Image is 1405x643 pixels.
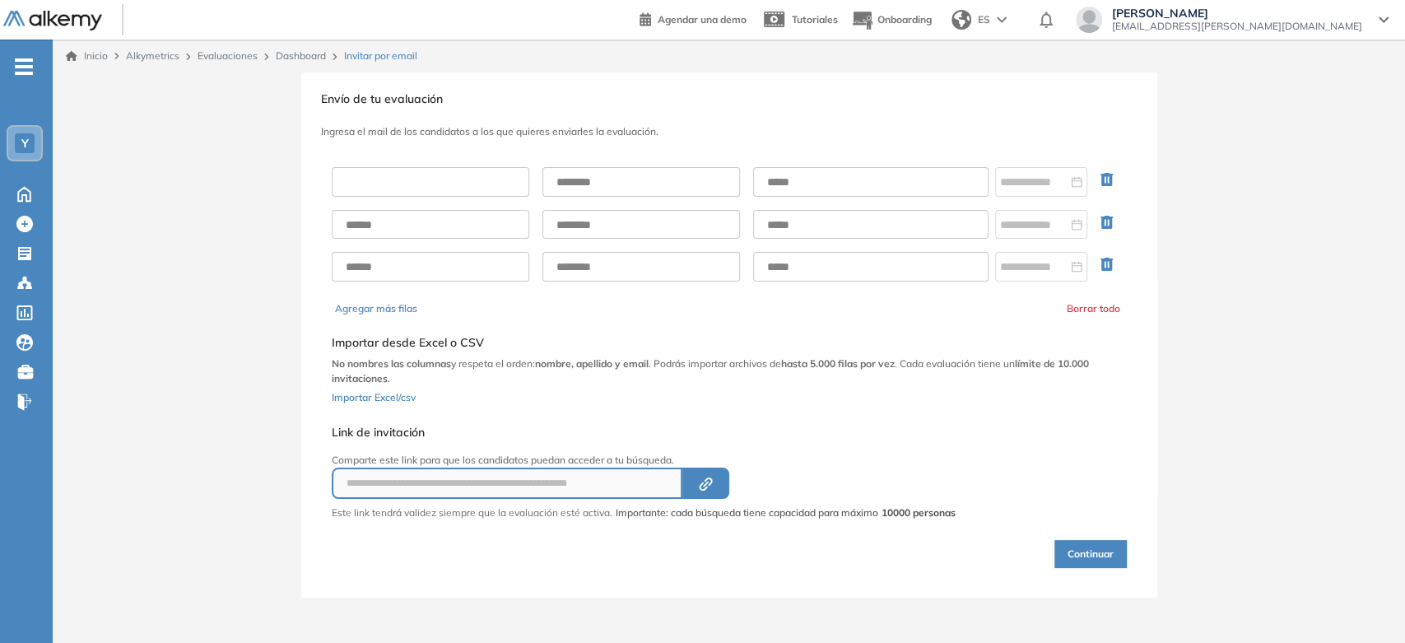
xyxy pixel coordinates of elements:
[332,357,451,370] b: No nombres las columnas
[978,12,990,27] span: ES
[332,453,956,468] p: Comparte este link para que los candidatos puedan acceder a tu búsqueda.
[792,13,838,26] span: Tutoriales
[997,16,1007,23] img: arrow
[1323,564,1405,643] iframe: Chat Widget
[198,49,258,62] a: Evaluaciones
[640,8,747,28] a: Agendar una demo
[332,506,612,520] p: Este link tendrá validez siempre que la evaluación esté activa.
[321,126,1137,137] h3: Ingresa el mail de los candidatos a los que quieres enviarles la evaluación.
[21,137,29,150] span: Y
[1323,564,1405,643] div: Widget de chat
[126,49,179,62] span: Alkymetrics
[1112,7,1362,20] span: [PERSON_NAME]
[276,49,326,62] a: Dashboard
[15,65,33,68] i: -
[781,357,895,370] b: hasta 5.000 filas por vez
[332,426,956,440] h5: Link de invitación
[332,356,1127,386] p: y respeta el orden: . Podrás importar archivos de . Cada evaluación tiene un .
[332,386,416,406] button: Importar Excel/csv
[1112,20,1362,33] span: [EMAIL_ADDRESS][PERSON_NAME][DOMAIN_NAME]
[321,92,1137,106] h3: Envío de tu evaluación
[877,13,932,26] span: Onboarding
[535,357,649,370] b: nombre, apellido y email
[1054,540,1127,568] button: Continuar
[332,391,416,403] span: Importar Excel/csv
[3,11,102,31] img: Logo
[344,49,417,63] span: Invitar por email
[1067,301,1120,316] button: Borrar todo
[882,506,956,519] strong: 10000 personas
[335,301,417,316] button: Agregar más filas
[851,2,932,38] button: Onboarding
[951,10,971,30] img: world
[332,336,1127,350] h5: Importar desde Excel o CSV
[66,49,108,63] a: Inicio
[658,13,747,26] span: Agendar una demo
[616,506,956,520] span: Importante: cada búsqueda tiene capacidad para máximo
[332,357,1089,384] b: límite de 10.000 invitaciones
